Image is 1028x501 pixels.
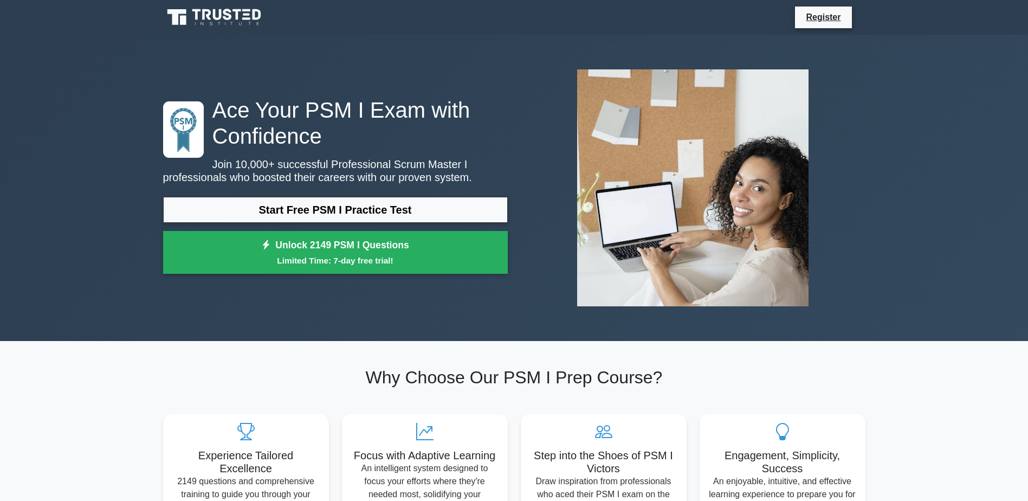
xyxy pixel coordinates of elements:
[799,10,847,24] a: Register
[163,97,508,149] h1: Ace Your PSM I Exam with Confidence
[163,367,865,388] h2: Why Choose Our PSM I Prep Course?
[172,449,320,475] h5: Experience Tailored Excellence
[177,254,494,267] small: Limited Time: 7-day free trial!
[163,197,508,223] a: Start Free PSM I Practice Test
[708,449,857,475] h5: Engagement, Simplicity, Success
[163,158,508,184] p: Join 10,000+ successful Professional Scrum Master I professionals who boosted their careers with ...
[529,449,678,475] h5: Step into the Shoes of PSM I Victors
[351,449,499,462] h5: Focus with Adaptive Learning
[163,231,508,274] a: Unlock 2149 PSM I QuestionsLimited Time: 7-day free trial!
